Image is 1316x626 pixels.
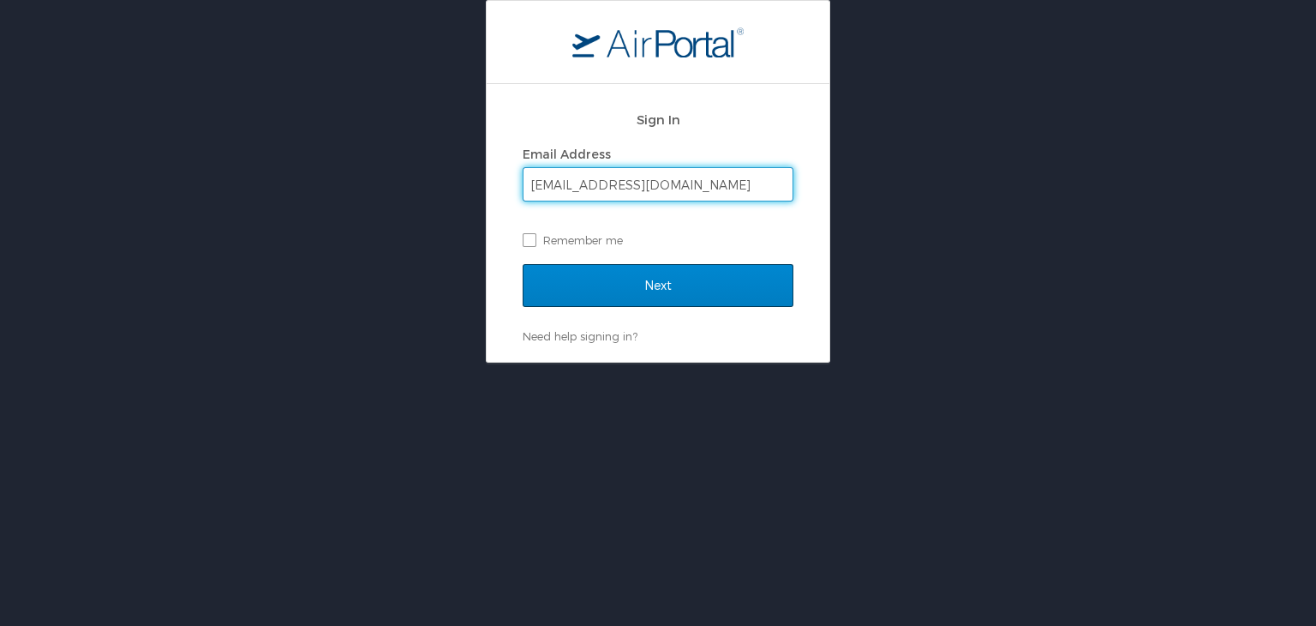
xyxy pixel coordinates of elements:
img: logo [572,27,744,57]
input: Next [523,264,793,307]
label: Email Address [523,147,611,161]
label: Remember me [523,227,793,253]
a: Need help signing in? [523,329,637,343]
h2: Sign In [523,110,793,129]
